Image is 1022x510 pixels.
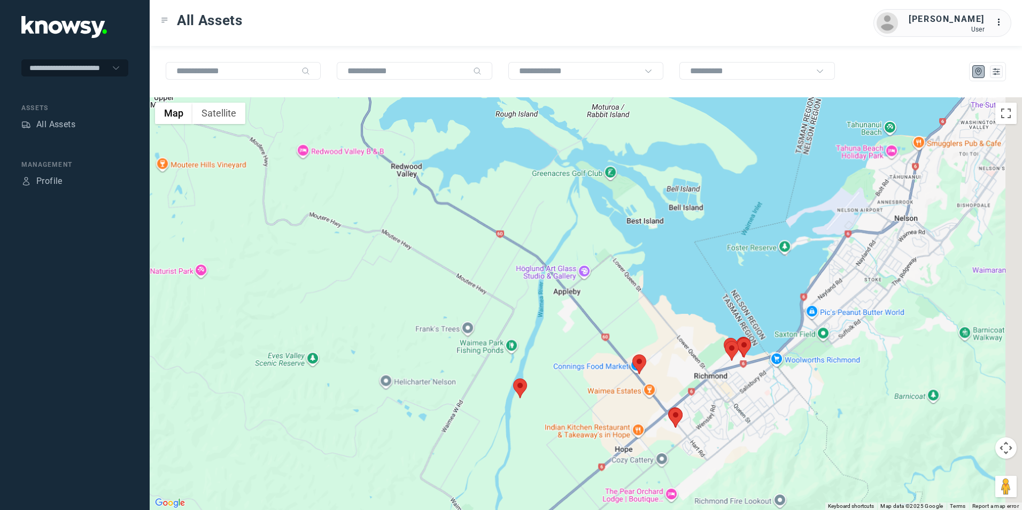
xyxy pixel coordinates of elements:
[995,437,1017,459] button: Map camera controls
[21,175,63,188] a: ProfileProfile
[177,11,243,30] span: All Assets
[995,16,1008,30] div: :
[995,16,1008,29] div: :
[21,176,31,186] div: Profile
[950,503,966,509] a: Terms (opens in new tab)
[877,12,898,34] img: avatar.png
[301,67,310,75] div: Search
[152,496,188,510] img: Google
[155,103,192,124] button: Show street map
[21,160,128,169] div: Management
[36,175,63,188] div: Profile
[21,103,128,113] div: Assets
[21,118,75,131] a: AssetsAll Assets
[192,103,245,124] button: Show satellite imagery
[995,103,1017,124] button: Toggle fullscreen view
[473,67,482,75] div: Search
[974,67,984,76] div: Map
[828,503,874,510] button: Keyboard shortcuts
[880,503,943,509] span: Map data ©2025 Google
[152,496,188,510] a: Open this area in Google Maps (opens a new window)
[909,13,985,26] div: [PERSON_NAME]
[909,26,985,33] div: User
[995,476,1017,497] button: Drag Pegman onto the map to open Street View
[36,118,75,131] div: All Assets
[161,17,168,24] div: Toggle Menu
[992,67,1001,76] div: List
[21,16,107,38] img: Application Logo
[996,18,1006,26] tspan: ...
[972,503,1019,509] a: Report a map error
[21,120,31,129] div: Assets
